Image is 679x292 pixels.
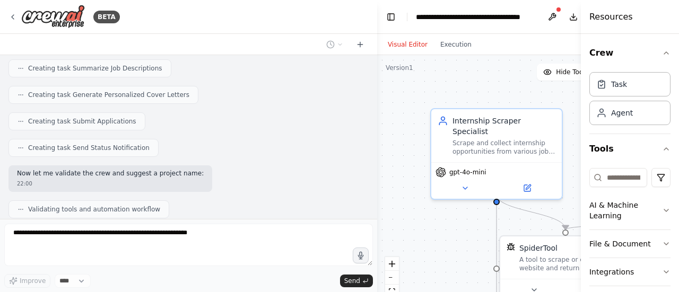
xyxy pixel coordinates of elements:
[491,194,571,229] g: Edge from 435084c1-0cc8-4983-95c2-370e3bcfcabc to 39d07736-2a2a-4ccc-b75d-919f4e206234
[589,11,633,23] h4: Resources
[20,277,46,285] span: Improve
[556,68,588,76] span: Hide Tools
[611,108,633,118] div: Agent
[353,247,369,263] button: Click to speak your automation idea
[384,10,398,24] button: Hide left sidebar
[17,170,204,178] p: Now let me validate the crew and suggest a project name:
[498,182,558,194] button: Open in side panel
[385,271,399,285] button: zoom out
[589,68,671,134] div: Crew
[589,191,671,229] button: AI & Machine Learning
[452,116,555,137] div: Internship Scraper Specialist
[352,38,369,51] button: Start a new chat
[340,275,373,287] button: Send
[452,139,555,156] div: Scrape and collect internship opportunities from various job portals including LinkedIn and Inter...
[381,38,434,51] button: Visual Editor
[28,205,160,214] span: Validating tools and automation workflow
[611,79,627,90] div: Task
[21,5,85,29] img: Logo
[430,108,563,200] div: Internship Scraper SpecialistScrape and collect internship opportunities from various job portals...
[434,38,478,51] button: Execution
[416,12,535,22] nav: breadcrumb
[344,277,360,285] span: Send
[28,91,189,99] span: Creating task Generate Personalized Cover Letters
[93,11,120,23] div: BETA
[17,180,204,188] div: 22:00
[537,64,595,81] button: Hide Tools
[28,117,136,126] span: Creating task Submit Applications
[28,144,150,152] span: Creating task Send Status Notification
[589,38,671,68] button: Crew
[386,64,413,72] div: Version 1
[519,255,624,272] div: A tool to scrape or crawl a website and return LLM-ready content.
[589,230,671,258] button: File & Document
[322,38,347,51] button: Switch to previous chat
[519,243,558,253] div: SpiderTool
[507,243,515,251] img: SpiderTool
[449,168,486,176] span: gpt-4o-mini
[589,134,671,164] button: Tools
[28,64,162,73] span: Creating task Summarize Job Descriptions
[4,274,50,288] button: Improve
[589,258,671,286] button: Integrations
[385,257,399,271] button: zoom in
